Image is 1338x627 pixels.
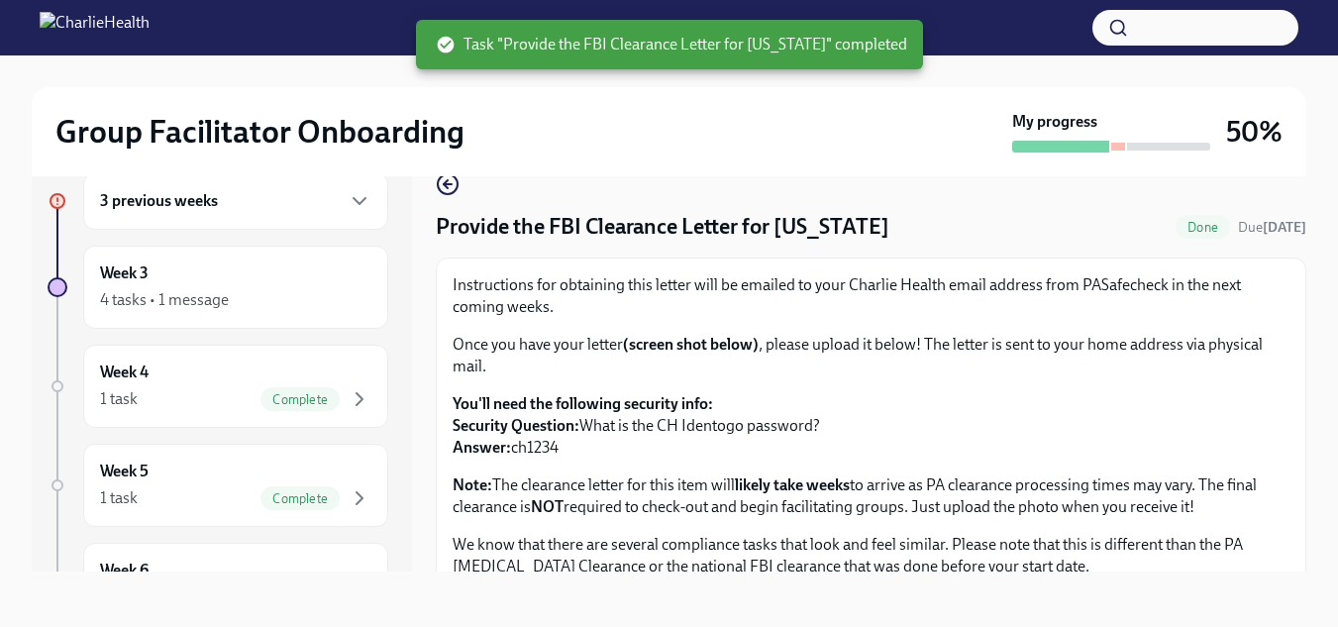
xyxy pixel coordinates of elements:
span: Complete [260,392,340,407]
h6: Week 3 [100,262,149,284]
strong: Note: [453,475,492,494]
strong: (screen shot below) [623,335,759,354]
p: We know that there are several compliance tasks that look and feel similar. Please note that this... [453,534,1289,577]
h6: 3 previous weeks [100,190,218,212]
p: Once you have your letter , please upload it below! The letter is sent to your home address via p... [453,334,1289,377]
div: 1 task [100,487,138,509]
h4: Provide the FBI Clearance Letter for [US_STATE] [436,212,889,242]
h2: Group Facilitator Onboarding [55,112,464,152]
span: October 8th, 2025 10:00 [1238,218,1306,237]
span: Complete [260,491,340,506]
p: Instructions for obtaining this letter will be emailed to your Charlie Health email address from ... [453,274,1289,318]
strong: My progress [1012,111,1097,133]
span: Task "Provide the FBI Clearance Letter for [US_STATE]" completed [436,34,907,55]
a: Week 41 taskComplete [48,345,388,428]
strong: Security Question: [453,416,579,435]
div: 3 previous weeks [83,172,388,230]
div: 4 tasks • 1 message [100,289,229,311]
strong: NOT [531,497,564,516]
a: Week 51 taskComplete [48,444,388,527]
h6: Week 6 [100,560,149,581]
h3: 50% [1226,114,1283,150]
h6: Week 5 [100,461,149,482]
p: The clearance letter for this item will to arrive as PA clearance processing times may vary. The ... [453,474,1289,518]
span: Due [1238,219,1306,236]
strong: [DATE] [1263,219,1306,236]
strong: Answer: [453,438,511,457]
p: What is the CH Identogo password? ch1234 [453,393,1289,459]
a: Week 6 [48,543,388,626]
span: Done [1176,220,1230,235]
div: 1 task [100,388,138,410]
strong: likely take weeks [735,475,850,494]
a: Week 34 tasks • 1 message [48,246,388,329]
img: CharlieHealth [40,12,150,44]
strong: You'll need the following security info: [453,394,713,413]
h6: Week 4 [100,362,149,383]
